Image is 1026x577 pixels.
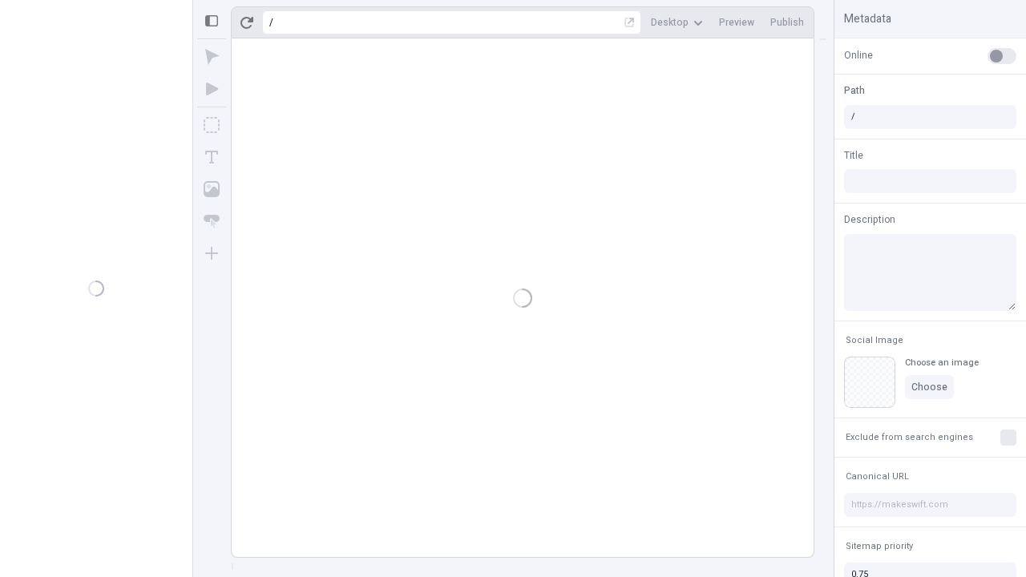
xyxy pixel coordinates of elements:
span: Description [844,212,895,227]
button: Text [197,143,226,171]
span: Title [844,148,863,163]
span: Sitemap priority [846,540,913,552]
button: Canonical URL [842,467,912,486]
span: Choose [911,381,947,393]
button: Exclude from search engines [842,428,976,447]
button: Image [197,175,226,204]
button: Button [197,207,226,236]
button: Choose [905,375,954,399]
button: Desktop [644,10,709,34]
input: https://makeswift.com [844,493,1016,517]
div: / [269,16,273,29]
div: Choose an image [905,357,979,369]
button: Sitemap priority [842,537,916,556]
button: Preview [713,10,761,34]
span: Social Image [846,334,903,346]
span: Path [844,83,865,98]
span: Exclude from search engines [846,431,973,443]
button: Social Image [842,331,907,350]
span: Canonical URL [846,470,909,482]
span: Desktop [651,16,689,29]
span: Publish [770,16,804,29]
button: Publish [764,10,810,34]
button: Box [197,111,226,139]
span: Online [844,48,873,63]
span: Preview [719,16,754,29]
